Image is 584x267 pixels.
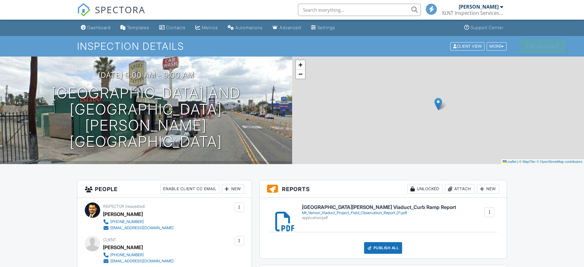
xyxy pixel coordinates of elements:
div: [PERSON_NAME] [459,4,499,10]
input: Search everything... [298,4,421,16]
h3: People [77,180,252,198]
div: Contacts [166,25,186,30]
div: Dashboard [87,25,111,30]
a: [GEOGRAPHIC_DATA][PERSON_NAME] Viaduct_Curb Ramp Report Mt_Vernon_Viaduct_Project_Field_Observati... [302,205,456,220]
div: application/pdf [302,215,456,220]
div: More [487,42,507,50]
a: [PHONE_NUMBER] [103,252,174,258]
div: Enable Client CC Email [160,184,219,194]
a: [PHONE_NUMBER] [103,219,174,225]
a: Zoom in [296,60,305,69]
h6: [GEOGRAPHIC_DATA][PERSON_NAME] Viaduct_Curb Ramp Report [302,205,456,210]
div: [EMAIL_ADDRESS][DOMAIN_NAME] [110,226,174,230]
h3: Reports [260,180,507,198]
span: + [298,61,302,69]
span: SPECTORA [95,3,145,16]
div: New [222,184,244,194]
a: © OpenStreetMap contributors [537,160,582,163]
a: © MapTiler [519,160,536,163]
h1: Inspection Details [77,41,507,52]
a: Automations (Basic) [225,22,265,33]
div: Attach [445,184,474,194]
div: [PHONE_NUMBER] [110,253,144,257]
div: Support Center [471,25,504,30]
span: (requested) [125,204,145,209]
div: Client View [450,42,484,50]
a: Settings [308,22,338,33]
span: Inspector [103,204,124,209]
a: Client View [450,44,486,48]
div: Unlocked [407,184,442,194]
a: Support Center [462,22,506,33]
a: Dashboard [78,22,113,33]
div: New [477,184,499,194]
div: [PERSON_NAME] [103,210,143,219]
h3: [DATE] 9:00 am - 9:00 am [98,71,194,79]
img: Marker [434,98,442,110]
div: Advanced [280,25,301,30]
div: Settings [317,25,335,30]
div: [EMAIL_ADDRESS][DOMAIN_NAME] [110,259,174,264]
a: [EMAIL_ADDRESS][DOMAIN_NAME] [103,225,174,231]
a: Metrics [193,22,220,33]
div: Publish All [364,242,402,254]
div: [PHONE_NUMBER] [110,219,144,224]
a: Leaflet [503,160,516,163]
div: [PERSON_NAME] [103,243,143,252]
a: SPECTORA [77,8,145,21]
a: [EMAIL_ADDRESS][DOMAIN_NAME] [103,258,174,264]
a: Contacts [157,22,188,33]
div: Metrics [202,25,218,30]
span: − [298,70,302,78]
a: Zoom out [296,69,305,79]
h1: [GEOGRAPHIC_DATA] and [GEOGRAPHIC_DATA][PERSON_NAME] [GEOGRAPHIC_DATA] [10,85,282,150]
div: Templates [127,25,149,30]
div: File attached! [519,39,566,54]
div: Automations [235,25,263,30]
img: The Best Home Inspection Software - Spectora [77,3,91,17]
div: XLNT Inspection Services, LLC [442,10,503,16]
div: Mt_Vernon_Viaduct_Project_Field_Observation_Report_01.pdf [302,210,456,215]
span: Client [103,238,116,242]
a: Advanced [270,22,304,33]
a: Templates [118,22,152,33]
